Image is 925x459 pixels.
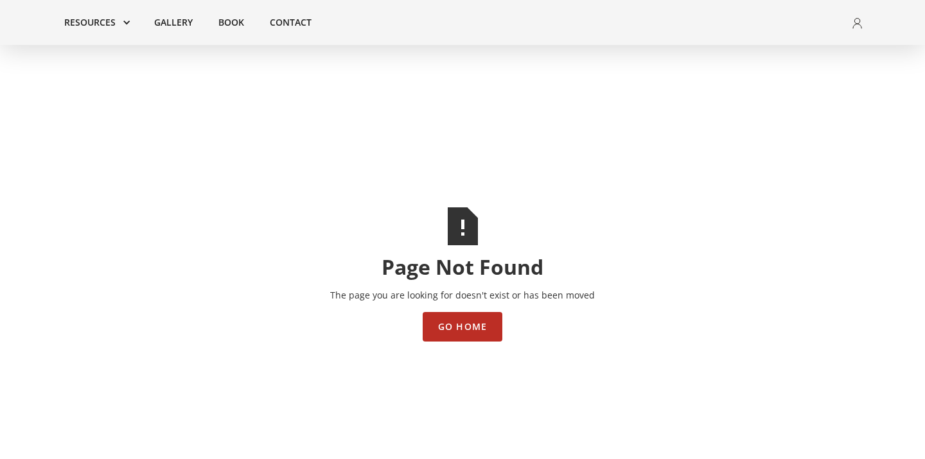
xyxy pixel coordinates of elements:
[330,289,595,302] div: The page you are looking for doesn't exist or has been moved
[423,312,502,342] a: Go Home
[382,255,543,279] h2: Page Not Found
[257,8,324,37] a: Contact
[51,8,141,37] div: Resources
[206,8,257,37] a: Book
[141,8,206,37] a: Gallery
